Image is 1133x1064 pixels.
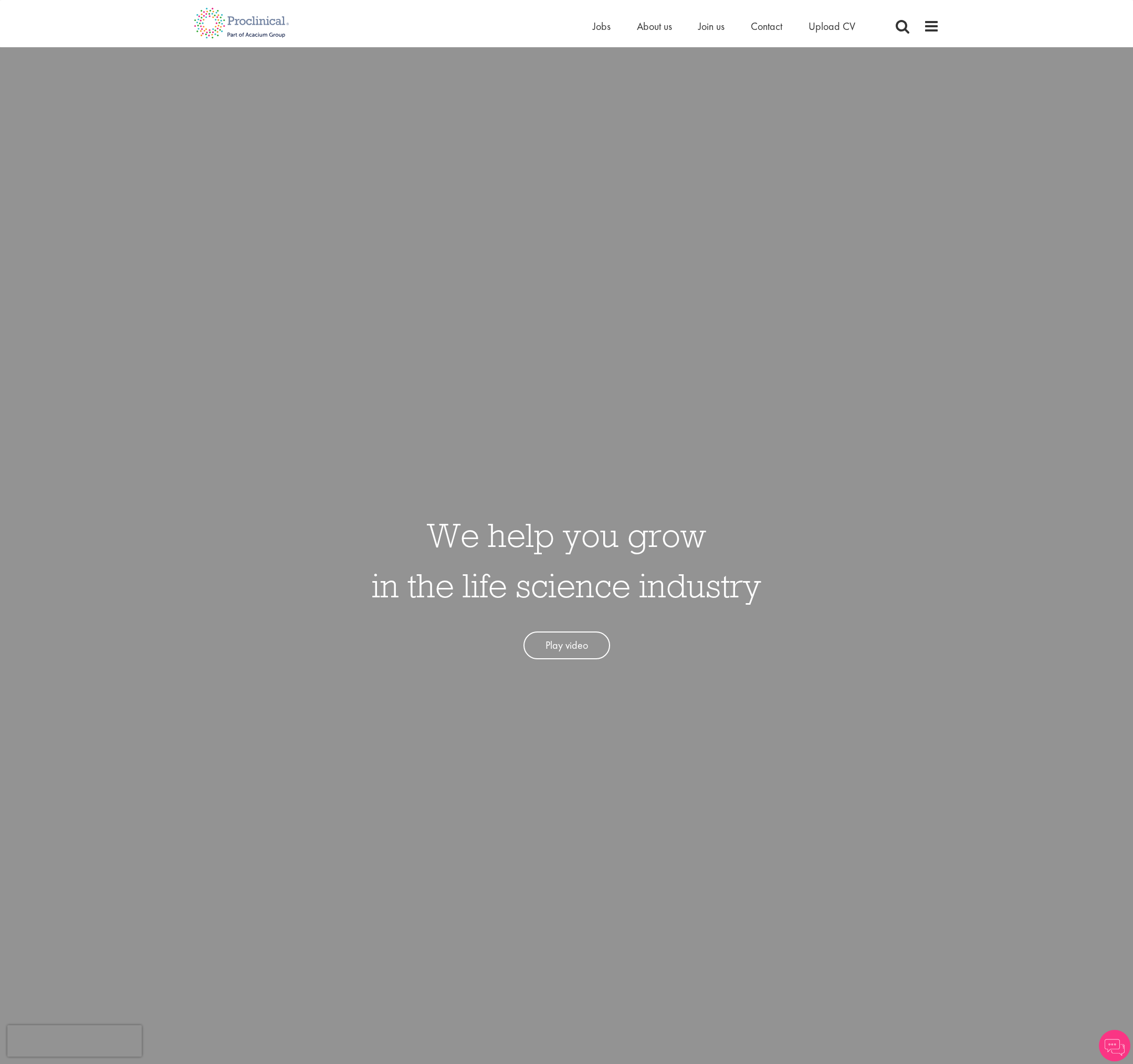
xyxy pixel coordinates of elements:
a: About us [637,19,672,33]
img: Chatbot [1099,1030,1130,1061]
a: Join us [698,19,725,33]
a: Contact [751,19,782,33]
a: Play video [523,631,610,659]
a: Jobs [593,19,611,33]
h1: We help you grow in the life science industry [372,510,761,610]
a: Upload CV [809,19,855,33]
